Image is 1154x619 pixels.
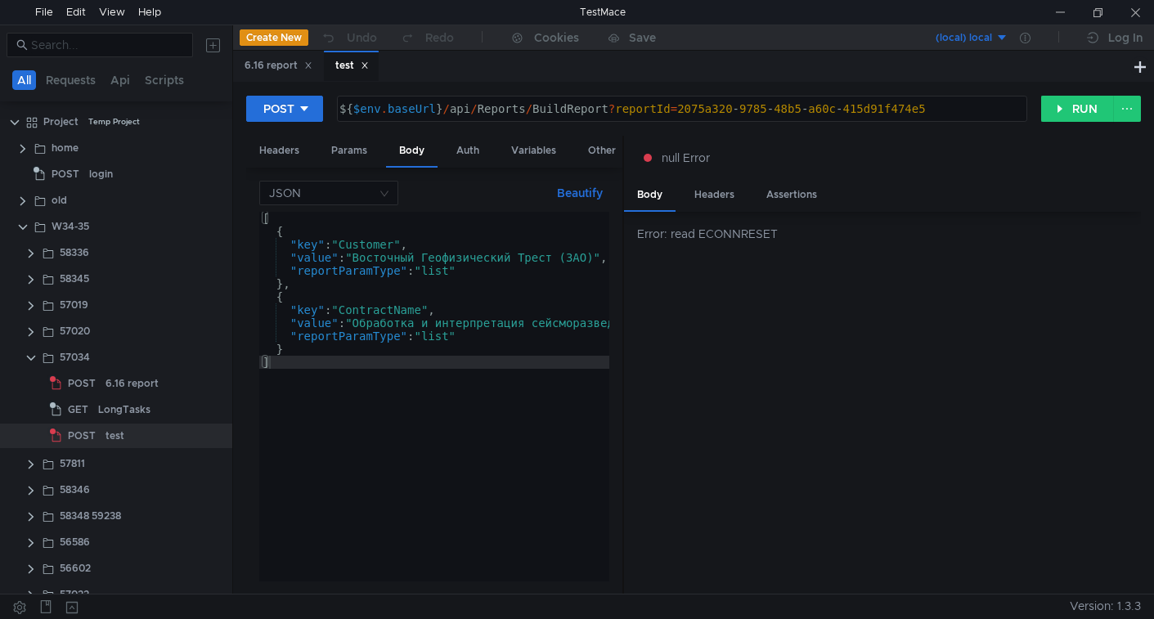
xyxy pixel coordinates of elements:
[753,180,830,210] div: Assertions
[12,70,36,90] button: All
[308,25,388,50] button: Undo
[60,319,90,343] div: 57020
[335,57,369,74] div: test
[245,57,312,74] div: 6.16 report
[43,110,79,134] div: Project
[681,180,748,210] div: Headers
[624,180,676,212] div: Body
[60,451,85,476] div: 57811
[106,371,159,396] div: 6.16 report
[31,36,183,54] input: Search...
[60,478,90,502] div: 58346
[106,424,124,448] div: test
[347,28,377,47] div: Undo
[68,397,88,422] span: GET
[60,556,91,581] div: 56602
[550,183,609,203] button: Beautify
[534,28,579,47] div: Cookies
[88,110,140,134] div: Temp Project
[140,70,189,90] button: Scripts
[936,30,992,46] div: (local) local
[60,530,90,554] div: 56586
[388,25,465,50] button: Redo
[443,136,492,166] div: Auth
[89,162,113,186] div: login
[60,582,89,607] div: 57022
[318,136,380,166] div: Params
[662,149,710,167] span: null Error
[1108,28,1143,47] div: Log In
[629,32,656,43] div: Save
[60,293,88,317] div: 57019
[106,70,135,90] button: Api
[68,371,96,396] span: POST
[895,25,1008,51] button: (local) local
[52,188,67,213] div: old
[60,240,89,265] div: 58336
[246,136,312,166] div: Headers
[246,96,323,122] button: POST
[425,28,454,47] div: Redo
[98,397,150,422] div: LongTasks
[60,504,121,528] div: 58348 59238
[575,136,629,166] div: Other
[52,162,79,186] span: POST
[68,424,96,448] span: POST
[60,267,89,291] div: 58345
[498,136,569,166] div: Variables
[52,214,89,239] div: W34-35
[637,225,1141,243] div: Error: read ECONNRESET
[240,29,308,46] button: Create New
[1041,96,1114,122] button: RUN
[1070,594,1141,618] span: Version: 1.3.3
[386,136,438,168] div: Body
[52,136,79,160] div: home
[60,345,90,370] div: 57034
[263,100,294,118] div: POST
[41,70,101,90] button: Requests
